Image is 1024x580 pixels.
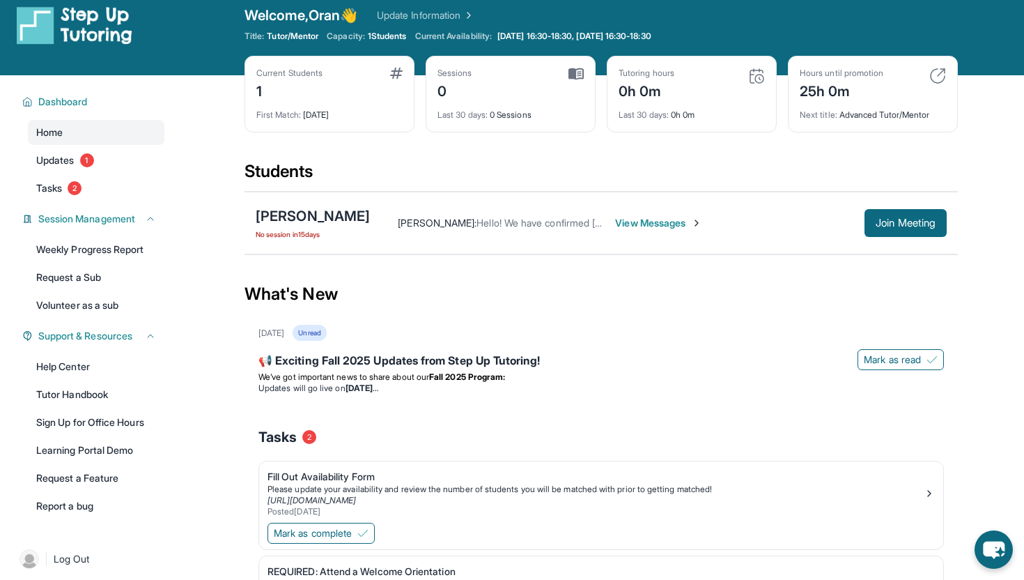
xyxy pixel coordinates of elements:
img: Mark as read [926,354,938,365]
div: REQUIRED: Attend a Welcome Orientation [267,565,924,579]
a: Report a bug [28,494,164,519]
a: Learning Portal Demo [28,438,164,463]
button: Support & Resources [33,329,156,343]
div: [DATE] [258,328,284,339]
button: Mark as complete [267,523,375,544]
div: [PERSON_NAME] [256,206,370,226]
span: Mark as read [864,353,921,367]
img: card [929,68,946,84]
div: Posted [DATE] [267,506,924,517]
div: Current Students [256,68,323,79]
div: 0 Sessions [437,101,584,121]
span: Current Availability: [415,31,492,42]
div: Unread [293,325,326,341]
span: Title: [245,31,264,42]
span: 1 Students [368,31,407,42]
button: Mark as read [858,349,944,370]
div: Tutoring hours [619,68,674,79]
span: Next title : [800,109,837,120]
span: | [45,551,48,567]
a: Tutor Handbook [28,382,164,407]
div: Advanced Tutor/Mentor [800,101,946,121]
span: Updates [36,153,75,167]
a: Request a Sub [28,265,164,290]
div: [DATE] [256,101,403,121]
li: Updates will go live on [258,383,944,394]
span: 1 [80,153,94,167]
a: Volunteer as a sub [28,293,164,318]
img: card [568,68,584,80]
img: card [748,68,765,84]
button: Session Management [33,212,156,226]
span: 2 [302,430,316,444]
div: 25h 0m [800,79,883,101]
img: card [390,68,403,79]
span: Tutor/Mentor [267,31,318,42]
div: Students [245,160,958,191]
a: Request a Feature [28,466,164,491]
a: Weekly Progress Report [28,237,164,262]
div: What's New [245,264,958,325]
a: Home [28,120,164,145]
div: 0 [437,79,472,101]
a: |Log Out [14,544,164,574]
span: Home [36,125,63,139]
a: Update Information [377,8,474,22]
div: 1 [256,79,323,101]
div: 0h 0m [619,79,674,101]
span: Welcome, Oran 👋 [245,6,357,25]
span: No session in 15 days [256,229,370,240]
span: Dashboard [38,95,88,109]
div: Hours until promotion [800,68,883,79]
a: Help Center [28,354,164,379]
span: First Match : [256,109,301,120]
a: [URL][DOMAIN_NAME] [267,495,356,505]
div: Please update your availability and review the number of students you will be matched with prior ... [267,484,924,495]
button: chat-button [975,531,1013,569]
div: Fill Out Availability Form [267,470,924,484]
span: Last 30 days : [619,109,669,120]
a: Updates1 [28,148,164,173]
img: logo [17,6,132,45]
a: Sign Up for Office Hours [28,410,164,435]
span: Last 30 days : [437,109,488,120]
span: Mark as complete [274,526,352,540]
span: We’ve got important news to share about our [258,372,429,382]
span: [DATE] 16:30-18:30, [DATE] 16:30-18:30 [497,31,651,42]
a: [DATE] 16:30-18:30, [DATE] 16:30-18:30 [495,31,654,42]
img: Chevron-Right [691,217,702,229]
button: Join Meeting [864,209,947,237]
span: Log Out [54,552,90,566]
span: 2 [68,181,82,195]
div: 0h 0m [619,101,765,121]
img: Mark as complete [357,528,369,539]
strong: [DATE] [346,383,378,393]
span: Tasks [36,181,62,195]
span: Session Management [38,212,135,226]
a: Fill Out Availability FormPlease update your availability and review the number of students you w... [259,461,943,520]
span: View Messages [615,216,702,230]
div: 📢 Exciting Fall 2025 Updates from Step Up Tutoring! [258,352,944,372]
a: Tasks2 [28,176,164,201]
div: Sessions [437,68,472,79]
span: Tasks [258,427,297,447]
strong: Fall 2025 Program: [429,372,505,382]
span: [PERSON_NAME] : [398,217,476,229]
span: Capacity: [327,31,365,42]
span: Join Meeting [876,219,936,227]
span: Support & Resources [38,329,132,343]
img: user-img [20,549,39,569]
button: Dashboard [33,95,156,109]
img: Chevron Right [460,8,474,22]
